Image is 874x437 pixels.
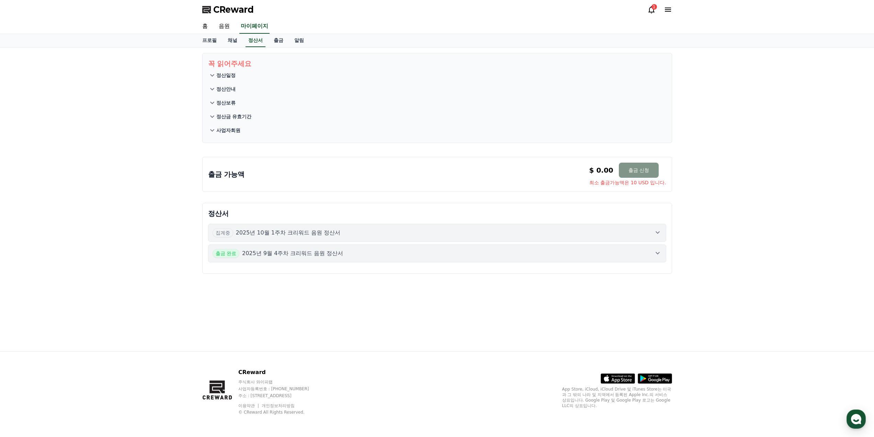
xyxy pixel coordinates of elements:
[619,163,659,178] button: 출금 신청
[239,19,270,34] a: 마이페이지
[197,19,213,34] a: 홈
[236,229,341,237] p: 2025년 10월 1주차 크리워드 음원 정산서
[63,229,71,234] span: 대화
[208,96,666,110] button: 정산보류
[208,68,666,82] button: 정산일정
[242,249,343,258] p: 2025년 9월 4주차 크리워드 음원 정산서
[213,228,233,237] span: 집계중
[238,393,322,398] p: 주소 : [STREET_ADDRESS]
[197,34,222,47] a: 프로필
[262,403,295,408] a: 개인정보처리방침
[2,218,45,235] a: 홈
[216,86,236,92] p: 정산안내
[647,6,656,14] a: 1
[589,165,613,175] p: $ 0.00
[222,34,243,47] a: 채널
[45,218,89,235] a: 대화
[208,244,666,262] button: 출금 완료 2025년 9월 4주차 크리워드 음원 정산서
[562,386,672,408] p: App Store, iCloud, iCloud Drive 및 iTunes Store는 미국과 그 밖의 나라 및 지역에서 등록된 Apple Inc.의 서비스 상표입니다. Goo...
[213,249,239,258] span: 출금 완료
[208,110,666,123] button: 정산금 유효기간
[22,228,26,234] span: 홈
[216,99,236,106] p: 정산보류
[208,209,666,218] p: 정산서
[208,123,666,137] button: 사업자회원
[208,82,666,96] button: 정산안내
[213,4,254,15] span: CReward
[216,72,236,79] p: 정산일정
[216,113,252,120] p: 정산금 유효기간
[106,228,114,234] span: 설정
[208,170,245,179] p: 출금 가능액
[651,4,657,10] div: 1
[238,379,322,385] p: 주식회사 와이피랩
[238,409,322,415] p: © CReward All Rights Reserved.
[213,19,235,34] a: 음원
[202,4,254,15] a: CReward
[216,127,240,134] p: 사업자회원
[238,386,322,392] p: 사업자등록번호 : [PHONE_NUMBER]
[238,403,260,408] a: 이용약관
[246,34,265,47] a: 정산서
[208,59,666,68] p: 꼭 읽어주세요
[589,179,666,186] span: 최소 출금가능액은 10 USD 입니다.
[268,34,289,47] a: 출금
[89,218,132,235] a: 설정
[289,34,309,47] a: 알림
[238,368,322,376] p: CReward
[208,224,666,242] button: 집계중 2025년 10월 1주차 크리워드 음원 정산서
